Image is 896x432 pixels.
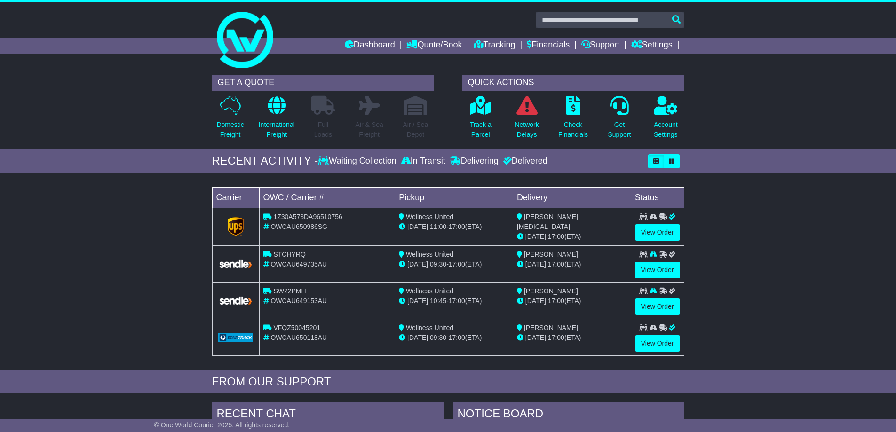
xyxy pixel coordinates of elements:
span: SW22PMH [273,287,306,295]
div: - (ETA) [399,259,509,269]
span: [DATE] [525,233,546,240]
a: Financials [527,38,570,54]
span: [PERSON_NAME] [524,287,578,295]
span: [DATE] [407,260,428,268]
span: 11:00 [430,223,446,230]
p: Check Financials [558,120,588,140]
span: Wellness United [406,324,453,331]
span: VFQZ50045201 [273,324,320,331]
p: Track a Parcel [470,120,492,140]
td: Pickup [395,187,513,208]
a: View Order [635,335,680,352]
span: OWCAU649153AU [270,297,327,305]
div: Delivered [501,156,547,166]
div: RECENT CHAT [212,402,444,428]
div: - (ETA) [399,333,509,343]
img: GetCarrierServiceLogo [228,217,244,236]
a: View Order [635,224,680,241]
div: - (ETA) [399,222,509,232]
span: 09:30 [430,260,446,268]
a: View Order [635,262,680,278]
a: DomesticFreight [216,95,244,145]
span: © One World Courier 2025. All rights reserved. [154,421,290,429]
span: 1Z30A573DA96510756 [273,213,342,220]
a: GetSupport [607,95,631,145]
a: View Order [635,298,680,315]
p: Air / Sea Depot [403,120,428,140]
span: 17:00 [548,297,564,305]
td: Delivery [513,187,631,208]
span: 17:00 [548,260,564,268]
a: Settings [631,38,673,54]
a: Dashboard [345,38,395,54]
span: [DATE] [407,334,428,341]
p: Domestic Freight [216,120,244,140]
a: Quote/Book [406,38,462,54]
td: Status [631,187,684,208]
span: [DATE] [525,260,546,268]
p: Network Delays [515,120,539,140]
span: 17:00 [548,334,564,341]
span: STCHYRQ [273,251,305,258]
div: RECENT ACTIVITY - [212,154,318,168]
img: GetCarrierServiceLogo [218,333,254,342]
span: [PERSON_NAME] [524,324,578,331]
span: [PERSON_NAME] [524,251,578,258]
span: 10:45 [430,297,446,305]
p: Air & Sea Freight [356,120,383,140]
span: [DATE] [407,223,428,230]
a: CheckFinancials [558,95,588,145]
span: [PERSON_NAME][MEDICAL_DATA] [517,213,578,230]
span: 09:30 [430,334,446,341]
span: [DATE] [525,334,546,341]
p: Account Settings [654,120,678,140]
div: - (ETA) [399,296,509,306]
div: (ETA) [517,232,627,242]
a: Support [581,38,619,54]
span: 17:00 [449,297,465,305]
div: NOTICE BOARD [453,402,684,428]
span: [DATE] [407,297,428,305]
img: GetCarrierServiceLogo [218,296,254,306]
div: GET A QUOTE [212,75,434,91]
span: Wellness United [406,287,453,295]
div: (ETA) [517,259,627,269]
a: Track aParcel [469,95,492,145]
div: In Transit [399,156,448,166]
a: InternationalFreight [258,95,295,145]
span: 17:00 [548,233,564,240]
p: Full Loads [311,120,335,140]
p: Get Support [608,120,631,140]
img: GetCarrierServiceLogo [218,259,254,269]
td: OWC / Carrier # [259,187,395,208]
a: AccountSettings [653,95,678,145]
p: International Freight [259,120,295,140]
a: Tracking [474,38,515,54]
div: (ETA) [517,333,627,343]
span: OWCAU650118AU [270,334,327,341]
div: FROM OUR SUPPORT [212,375,684,389]
span: Wellness United [406,213,453,220]
span: Wellness United [406,251,453,258]
span: 17:00 [449,260,465,268]
span: 17:00 [449,334,465,341]
div: (ETA) [517,296,627,306]
div: QUICK ACTIONS [462,75,684,91]
span: 17:00 [449,223,465,230]
span: OWCAU649735AU [270,260,327,268]
span: OWCAU650986SG [270,223,327,230]
a: NetworkDelays [514,95,539,145]
div: Waiting Collection [318,156,398,166]
span: [DATE] [525,297,546,305]
td: Carrier [212,187,259,208]
div: Delivering [448,156,501,166]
